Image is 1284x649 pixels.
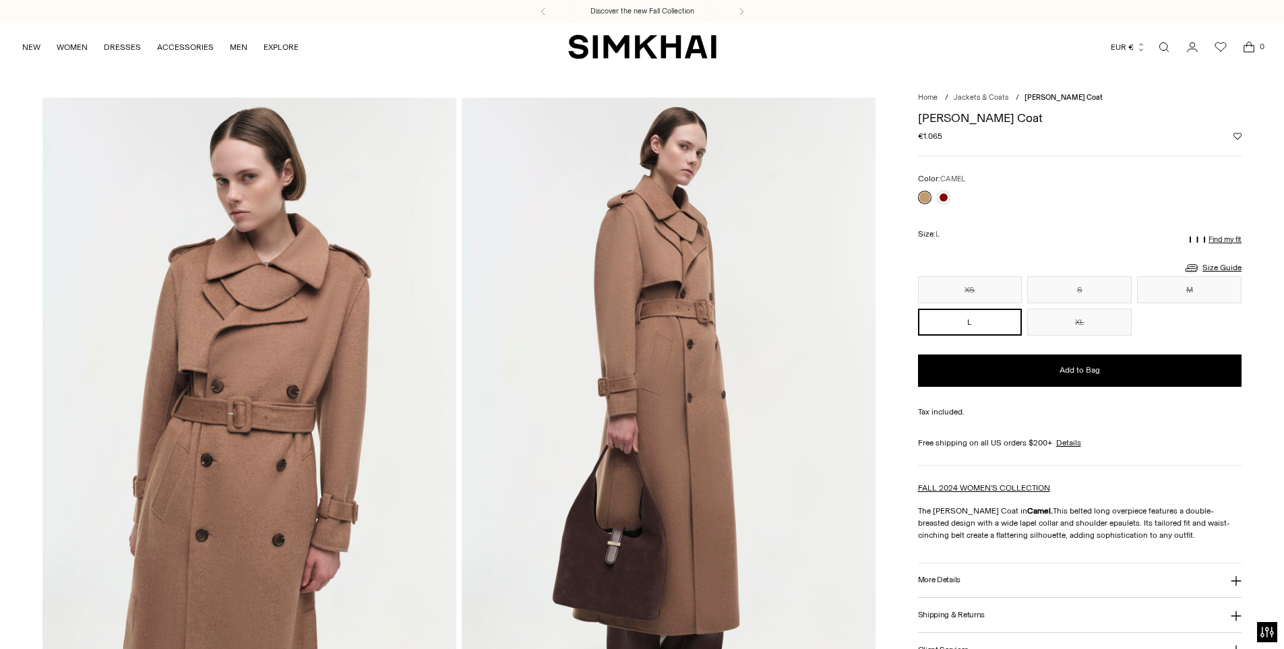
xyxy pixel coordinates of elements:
a: Size Guide [1184,259,1242,276]
button: Add to Wishlist [1233,132,1242,140]
a: WOMEN [57,32,88,62]
a: Go to the account page [1179,34,1206,61]
button: EUR € [1111,32,1146,62]
a: Open cart modal [1235,34,1262,61]
button: XS [918,276,1022,303]
button: Shipping & Returns [918,598,1242,632]
span: [PERSON_NAME] Coat [1025,93,1103,102]
div: / [1016,92,1019,104]
a: DRESSES [104,32,141,62]
div: Free shipping on all US orders $200+ [918,437,1242,449]
a: EXPLORE [264,32,299,62]
a: MEN [230,32,247,62]
a: SIMKHAI [568,34,716,60]
a: Details [1056,437,1081,449]
a: Discover the new Fall Collection [590,6,694,17]
button: XL [1027,309,1132,336]
a: ACCESSORIES [157,32,214,62]
nav: breadcrumbs [918,92,1242,104]
span: €1.065 [918,130,942,142]
button: More Details [918,563,1242,598]
label: Color: [918,173,965,185]
div: Tax included. [918,406,1242,418]
h3: More Details [918,576,960,584]
a: FALL 2024 WOMEN'S COLLECTION [918,483,1050,493]
a: Jackets & Coats [954,93,1008,102]
h1: [PERSON_NAME] Coat [918,112,1242,124]
button: S [1027,276,1132,303]
a: Wishlist [1207,34,1234,61]
a: Home [918,93,938,102]
a: NEW [22,32,40,62]
a: Open search modal [1151,34,1178,61]
button: M [1137,276,1242,303]
label: Size: [918,228,940,241]
span: CAMEL [940,175,965,183]
strong: Camel. [1027,506,1053,516]
p: The [PERSON_NAME] Coat in This belted long overpiece features a double-breasted design with a wid... [918,505,1242,541]
span: 0 [1256,40,1268,53]
button: Add to Bag [918,354,1242,387]
h3: Shipping & Returns [918,611,985,619]
button: L [918,309,1022,336]
div: / [945,92,948,104]
span: L [936,230,940,239]
span: Add to Bag [1060,365,1100,376]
